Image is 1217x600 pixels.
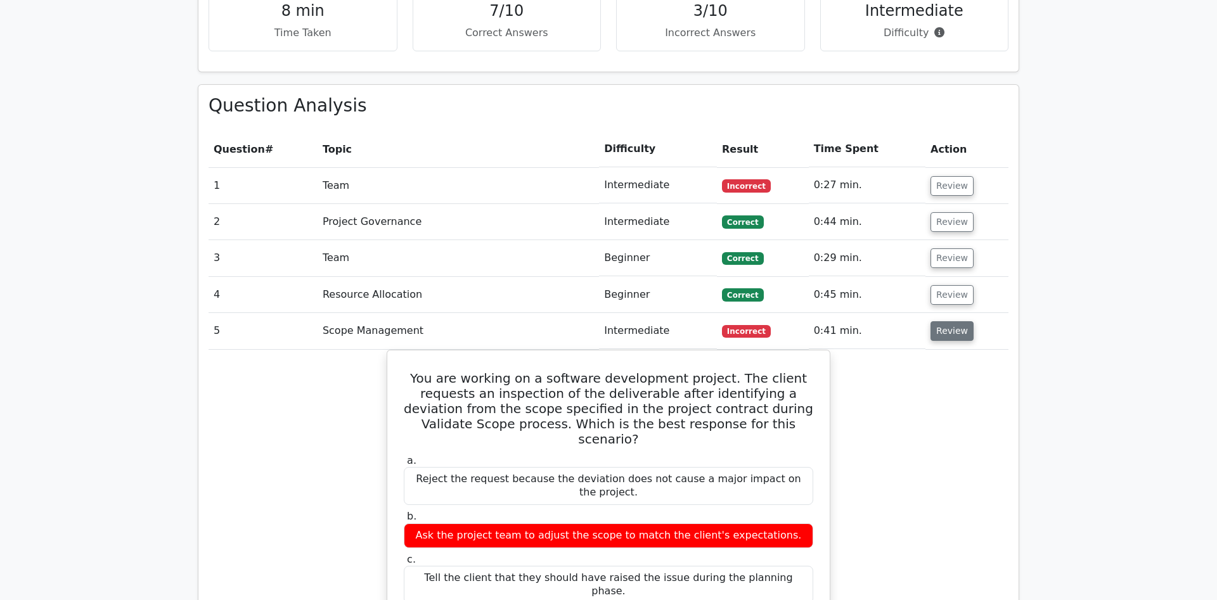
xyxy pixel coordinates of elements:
th: Difficulty [599,131,717,167]
span: Correct [722,288,763,301]
td: 0:29 min. [809,240,925,276]
button: Review [930,248,974,268]
p: Incorrect Answers [627,25,794,41]
h5: You are working on a software development project. The client requests an inspection of the deliv... [402,371,815,447]
td: Scope Management [318,313,599,349]
td: 1 [209,167,318,203]
p: Difficulty [831,25,998,41]
td: 4 [209,277,318,313]
td: Beginner [599,277,717,313]
td: 0:41 min. [809,313,925,349]
td: 5 [209,313,318,349]
td: 2 [209,204,318,240]
button: Review [930,321,974,341]
div: Reject the request because the deviation does not cause a major impact on the project. [404,467,813,505]
th: # [209,131,318,167]
p: Correct Answers [423,25,591,41]
td: Intermediate [599,167,717,203]
td: Intermediate [599,204,717,240]
th: Action [925,131,1008,167]
button: Review [930,285,974,305]
span: Incorrect [722,179,771,192]
td: Resource Allocation [318,277,599,313]
h4: Intermediate [831,2,998,20]
td: 0:45 min. [809,277,925,313]
h4: 3/10 [627,2,794,20]
th: Time Spent [809,131,925,167]
td: Project Governance [318,204,599,240]
td: Beginner [599,240,717,276]
span: Correct [722,252,763,265]
th: Result [717,131,809,167]
td: 0:27 min. [809,167,925,203]
p: Time Taken [219,25,387,41]
th: Topic [318,131,599,167]
h4: 8 min [219,2,387,20]
h4: 7/10 [423,2,591,20]
span: c. [407,553,416,565]
span: Question [214,143,265,155]
button: Review [930,176,974,196]
td: Team [318,240,599,276]
span: Incorrect [722,325,771,338]
td: 3 [209,240,318,276]
td: Team [318,167,599,203]
div: Ask the project team to adjust the scope to match the client's expectations. [404,523,813,548]
td: Intermediate [599,313,717,349]
td: 0:44 min. [809,204,925,240]
span: a. [407,454,416,466]
h3: Question Analysis [209,95,1008,117]
button: Review [930,212,974,232]
span: Correct [722,215,763,228]
span: b. [407,510,416,522]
